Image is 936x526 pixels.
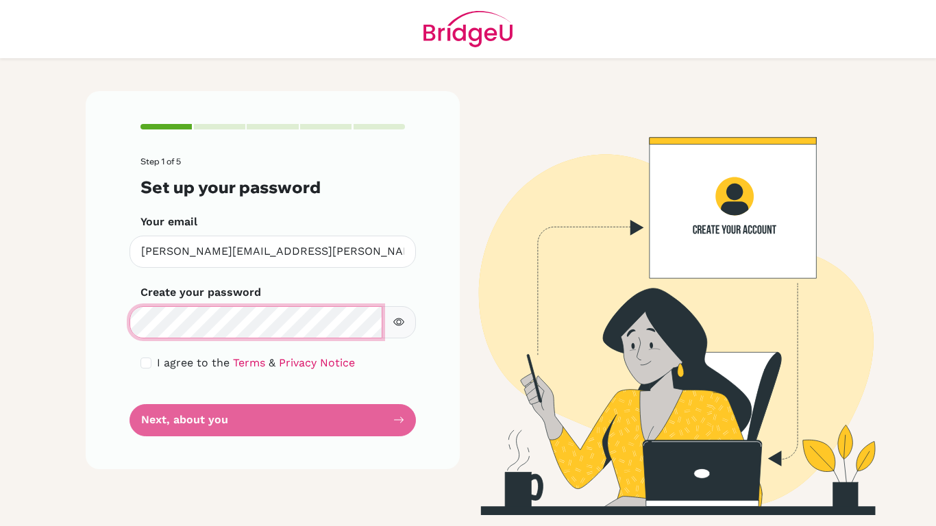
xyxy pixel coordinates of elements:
[140,214,197,230] label: Your email
[140,284,261,301] label: Create your password
[140,177,405,197] h3: Set up your password
[233,356,265,369] a: Terms
[140,156,181,166] span: Step 1 of 5
[130,236,416,268] input: Insert your email*
[157,356,230,369] span: I agree to the
[269,356,275,369] span: &
[279,356,355,369] a: Privacy Notice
